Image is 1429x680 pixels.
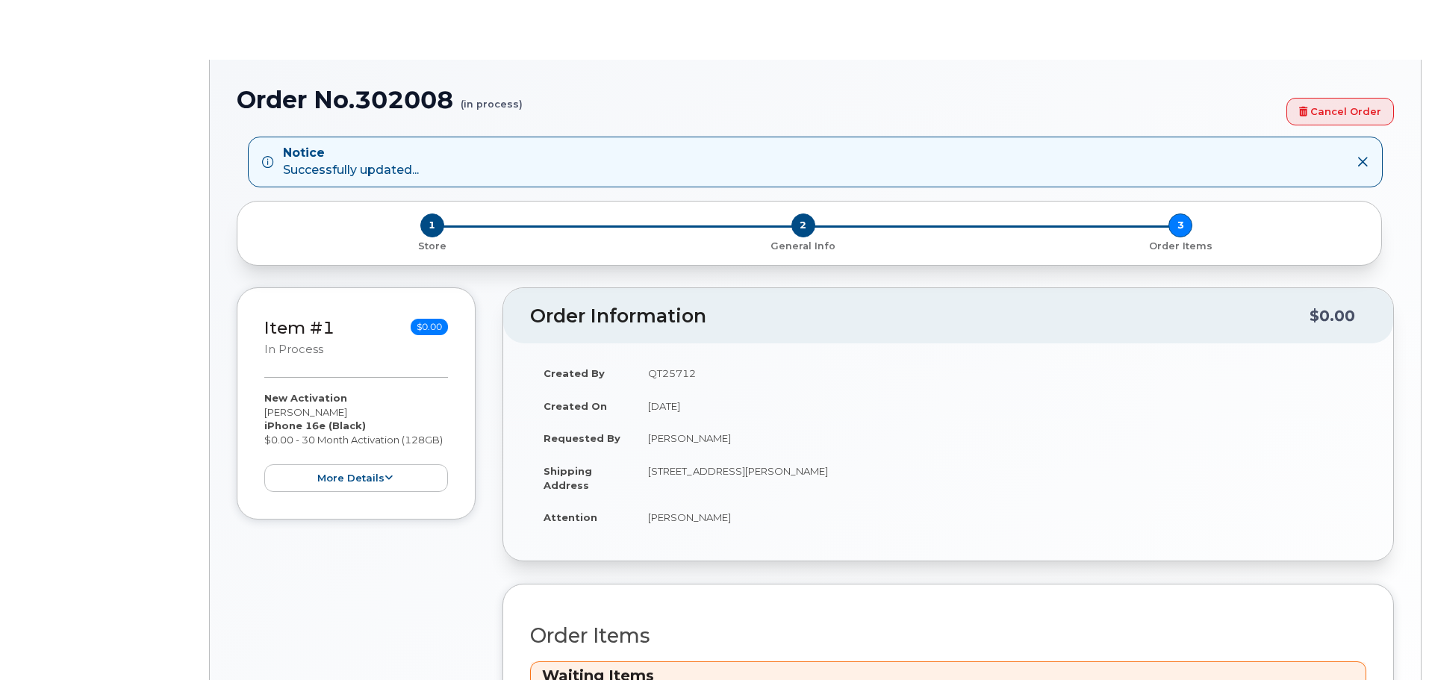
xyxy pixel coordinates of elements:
[283,145,419,162] strong: Notice
[264,464,448,492] button: more details
[635,455,1366,501] td: [STREET_ADDRESS][PERSON_NAME]
[635,501,1366,534] td: [PERSON_NAME]
[635,390,1366,422] td: [DATE]
[544,432,620,444] strong: Requested By
[255,240,608,253] p: Store
[544,465,592,491] strong: Shipping Address
[544,367,605,379] strong: Created By
[530,625,1366,647] h2: Order Items
[411,319,448,335] span: $0.00
[530,306,1310,327] h2: Order Information
[264,317,334,338] a: Item #1
[544,511,597,523] strong: Attention
[264,391,448,492] div: [PERSON_NAME] $0.00 - 30 Month Activation (128GB)
[614,237,991,253] a: 2 General Info
[544,400,607,412] strong: Created On
[635,422,1366,455] td: [PERSON_NAME]
[635,357,1366,390] td: QT25712
[283,145,419,179] div: Successfully updated...
[791,213,815,237] span: 2
[620,240,986,253] p: General Info
[237,87,1279,113] h1: Order No.302008
[264,392,347,404] strong: New Activation
[1310,302,1355,330] div: $0.00
[1286,98,1394,125] a: Cancel Order
[461,87,523,110] small: (in process)
[264,419,366,431] strong: iPhone 16e (Black)
[264,343,323,356] small: in process
[249,237,614,253] a: 1 Store
[420,213,444,237] span: 1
